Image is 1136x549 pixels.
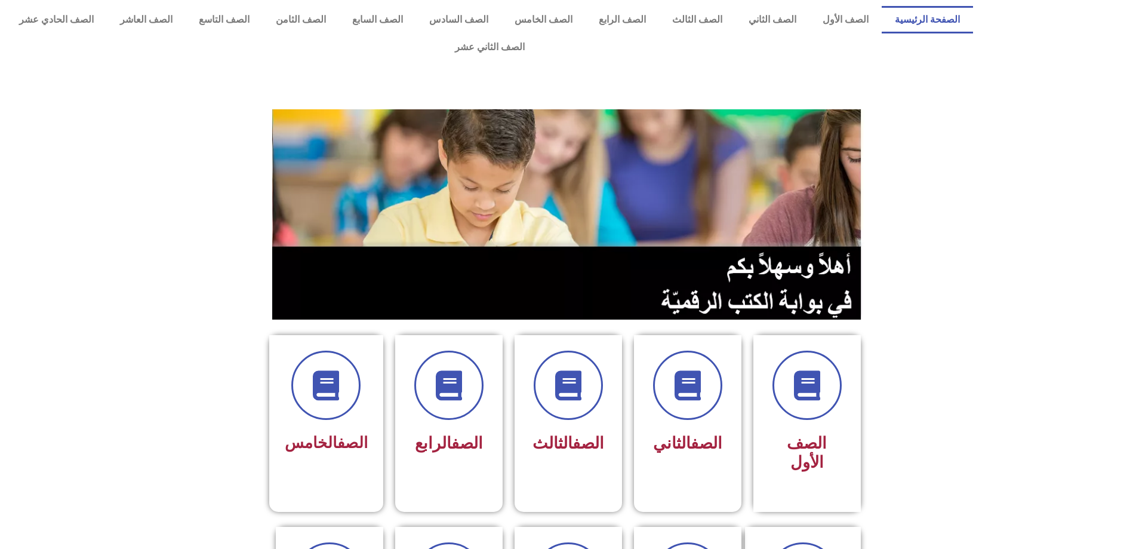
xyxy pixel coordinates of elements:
a: الصف الثاني عشر [6,33,973,61]
a: الصف الثامن [263,6,339,33]
span: الرابع [415,434,483,453]
a: الصف السابع [339,6,416,33]
a: الصف السادس [416,6,501,33]
a: الصفحة الرئيسية [882,6,973,33]
a: الصف [451,434,483,453]
a: الصف [572,434,604,453]
span: الثالث [532,434,604,453]
span: الصف الأول [787,434,827,472]
a: الصف التاسع [186,6,263,33]
a: الصف الحادي عشر [6,6,107,33]
a: الصف الثاني [735,6,809,33]
a: الصف العاشر [107,6,186,33]
span: الخامس [285,434,368,452]
a: الصف الخامس [501,6,586,33]
a: الصف الرابع [586,6,659,33]
a: الصف الثالث [659,6,735,33]
a: الصف [691,434,722,453]
span: الثاني [653,434,722,453]
a: الصف الأول [809,6,882,33]
a: الصف [337,434,368,452]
